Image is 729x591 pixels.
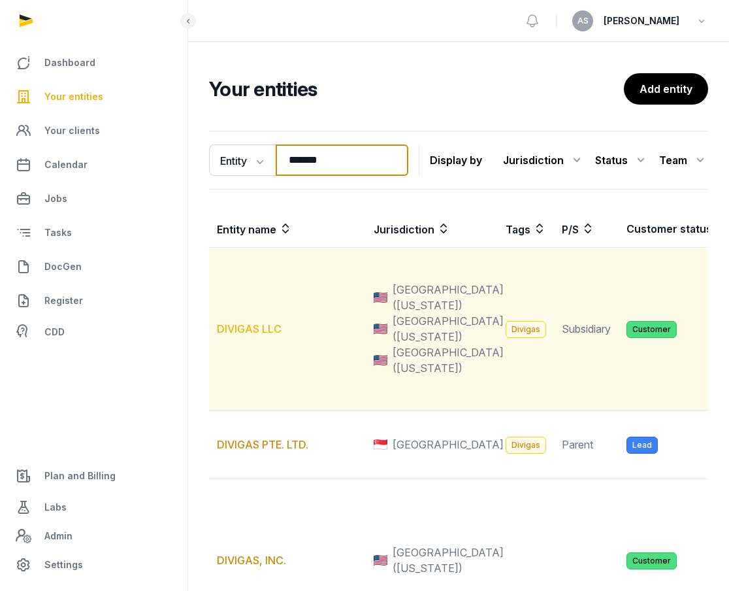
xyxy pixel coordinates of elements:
th: Tags [498,211,554,248]
span: Plan and Billing [44,468,116,484]
a: Settings [10,549,177,581]
a: Plan and Billing [10,460,177,492]
span: Labs [44,499,67,515]
div: Team [659,150,708,171]
a: Jobs [10,183,177,214]
span: Divigas [506,437,546,454]
button: Entity [209,144,276,176]
a: DocGen [10,251,177,282]
th: Jurisdiction [366,211,498,248]
div: Status [595,150,649,171]
span: [PERSON_NAME] [604,13,679,29]
span: Calendar [44,157,88,173]
span: AS [577,17,589,25]
span: Your entities [44,89,103,105]
span: CDD [44,324,65,340]
div: Jurisdiction [503,150,585,171]
span: [GEOGRAPHIC_DATA] ([US_STATE]) [393,345,504,376]
span: Dashboard [44,55,95,71]
span: DocGen [44,259,82,275]
span: Lead [626,437,658,454]
span: [GEOGRAPHIC_DATA] ([US_STATE]) [393,282,504,313]
button: AS [572,10,593,31]
span: [GEOGRAPHIC_DATA] ([US_STATE]) [393,545,504,576]
span: Admin [44,528,73,544]
span: Customer [626,552,677,569]
td: Parent [554,411,619,479]
a: Calendar [10,149,177,180]
a: Your entities [10,81,177,112]
span: Tasks [44,225,72,241]
span: Jobs [44,191,67,207]
span: Customer [626,321,677,338]
span: Divigas [506,321,546,338]
a: Dashboard [10,47,177,78]
span: [GEOGRAPHIC_DATA] ([US_STATE]) [393,313,504,345]
th: P/S [554,211,619,248]
span: [GEOGRAPHIC_DATA] [393,437,504,452]
a: Register [10,285,177,316]
span: Settings [44,557,83,573]
p: Display by [430,150,482,171]
td: Subsidiary [554,248,619,411]
a: DIVIGAS PTE. LTD. [217,438,308,451]
a: Admin [10,523,177,549]
a: Tasks [10,217,177,248]
th: Customer status [619,211,720,248]
h2: Your entities [209,77,624,101]
a: DIVIGAS LLC [217,322,282,335]
span: Register [44,293,83,309]
a: Add entity [624,73,708,105]
a: Your clients [10,115,177,146]
a: CDD [10,319,177,345]
th: Entity name [209,211,366,248]
a: DIVIGAS, INC. [217,554,286,567]
a: Labs [10,492,177,523]
span: Your clients [44,123,100,139]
